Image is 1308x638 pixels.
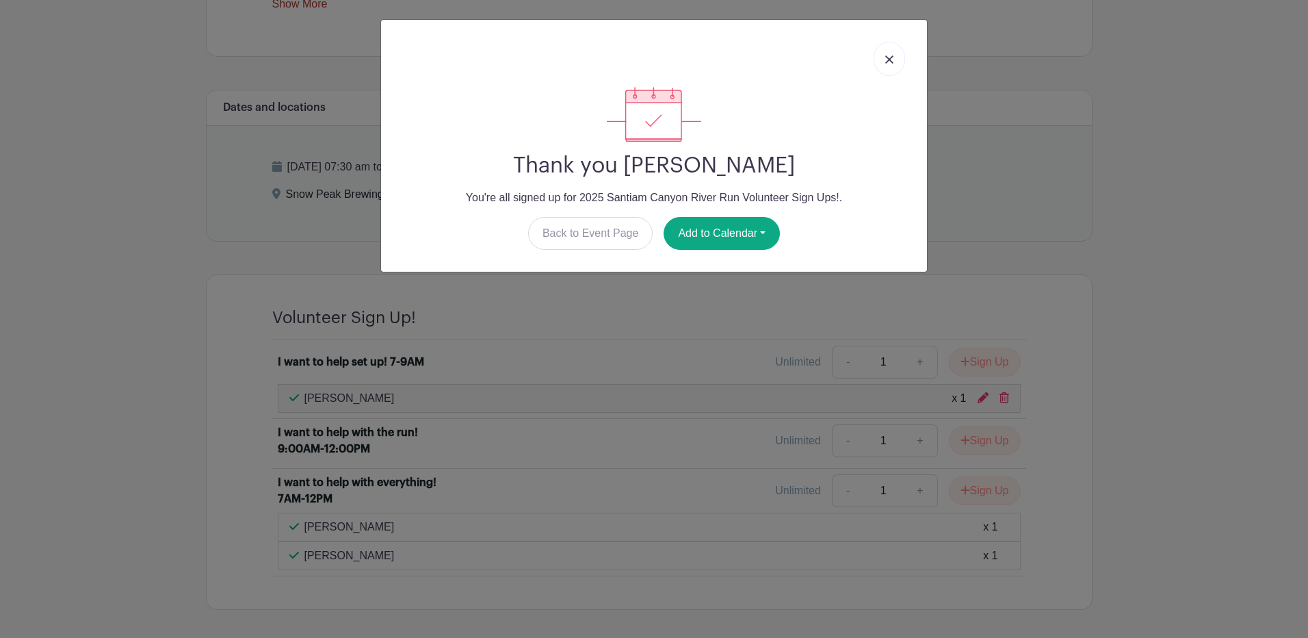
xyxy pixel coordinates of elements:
[392,153,916,179] h2: Thank you [PERSON_NAME]
[885,55,893,64] img: close_button-5f87c8562297e5c2d7936805f587ecaba9071eb48480494691a3f1689db116b3.svg
[528,217,653,250] a: Back to Event Page
[392,190,916,206] p: You're all signed up for 2025 Santiam Canyon River Run Volunteer Sign Ups!.
[607,87,701,142] img: signup_complete-c468d5dda3e2740ee63a24cb0ba0d3ce5d8a4ecd24259e683200fb1569d990c8.svg
[664,217,780,250] button: Add to Calendar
